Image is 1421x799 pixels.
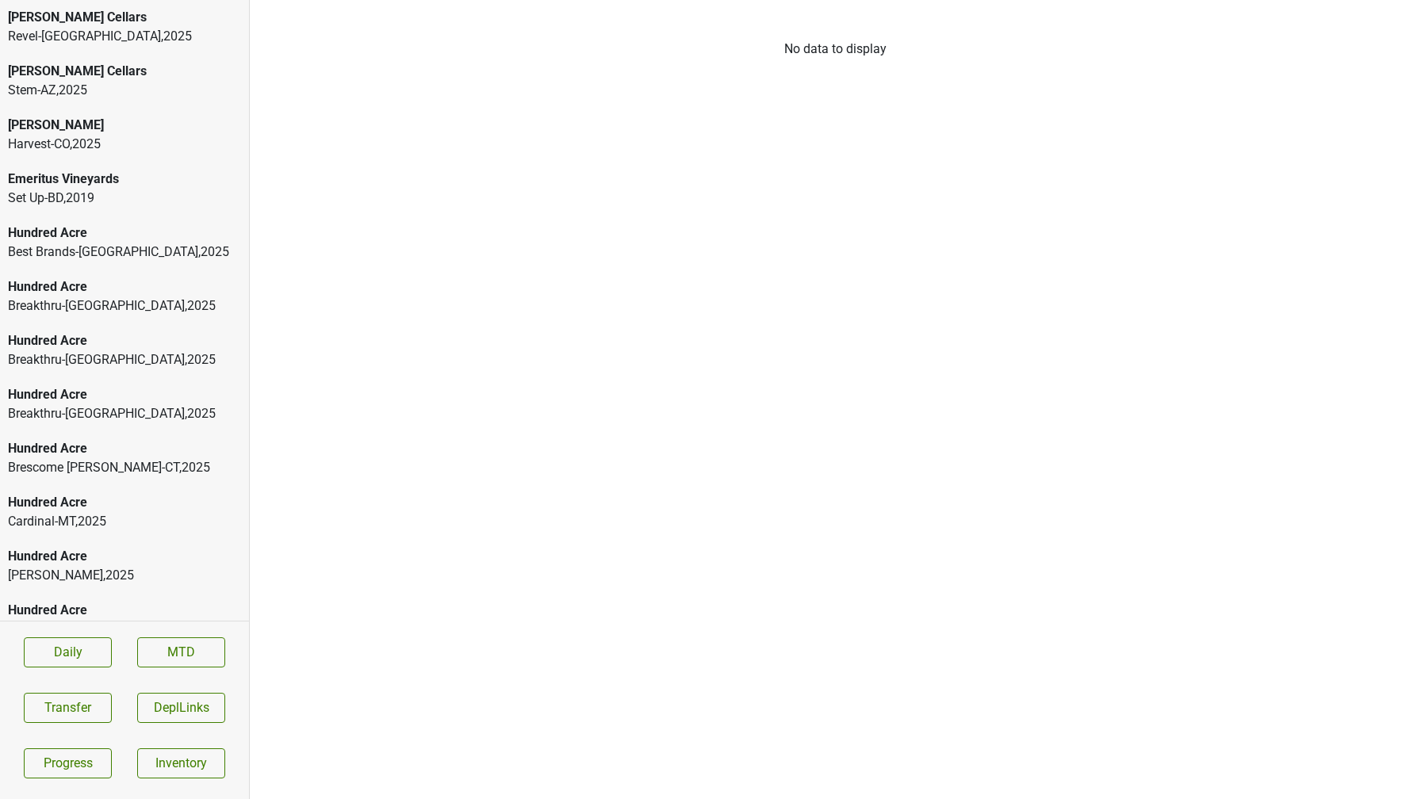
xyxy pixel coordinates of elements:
div: Hundred Acre [8,224,241,243]
a: Progress [24,748,112,778]
div: Harvest-CO , 2025 [8,135,241,154]
div: Hundred Acre [8,547,241,566]
div: Revel-[GEOGRAPHIC_DATA] , 2025 [8,27,241,46]
div: No data to display [250,40,1421,59]
div: Empire-[GEOGRAPHIC_DATA] , 2025 [8,620,241,639]
div: [PERSON_NAME] Cellars [8,8,241,27]
button: DeplLinks [137,693,225,723]
a: Inventory [137,748,225,778]
a: MTD [137,637,225,667]
a: Daily [24,637,112,667]
div: Set Up-BD , 2019 [8,189,241,208]
div: [PERSON_NAME] , 2025 [8,566,241,585]
div: Hundred Acre [8,277,241,296]
div: Breakthru-[GEOGRAPHIC_DATA] , 2025 [8,404,241,423]
div: [PERSON_NAME] Cellars [8,62,241,81]
div: Brescome [PERSON_NAME]-CT , 2025 [8,458,241,477]
div: Hundred Acre [8,439,241,458]
div: Breakthru-[GEOGRAPHIC_DATA] , 2025 [8,296,241,315]
div: Hundred Acre [8,601,241,620]
div: Breakthru-[GEOGRAPHIC_DATA] , 2025 [8,350,241,369]
div: Hundred Acre [8,493,241,512]
div: [PERSON_NAME] [8,116,241,135]
div: Stem-AZ , 2025 [8,81,241,100]
div: Cardinal-MT , 2025 [8,512,241,531]
div: Emeritus Vineyards [8,170,241,189]
div: Best Brands-[GEOGRAPHIC_DATA] , 2025 [8,243,241,262]
button: Transfer [24,693,112,723]
div: Hundred Acre [8,331,241,350]
div: Hundred Acre [8,385,241,404]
